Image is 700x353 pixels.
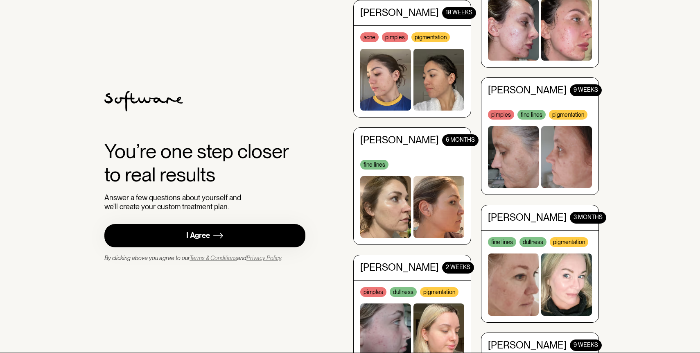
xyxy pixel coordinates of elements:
div: 2 WEEKS [442,260,474,272]
div: pigmentation [411,30,450,40]
div: [PERSON_NAME] [360,5,439,17]
div: pigmentation [420,285,458,295]
div: pigmentation [549,108,587,118]
div: [PERSON_NAME] [360,260,439,272]
div: [PERSON_NAME] [488,337,567,349]
div: [PERSON_NAME] [488,210,567,222]
div: I Agree [186,231,210,240]
div: fine lines [517,108,546,118]
div: 6 months [442,132,479,144]
div: acne [360,30,379,40]
div: 9 WEEKS [570,337,602,349]
a: I Agree [104,224,305,247]
div: dullness [519,235,546,245]
div: Answer a few questions about yourself and we'll create your custom treatment plan. [104,193,245,211]
a: Privacy Policy [246,255,281,261]
div: You’re one step closer to real results [104,140,305,187]
div: 18 WEEKS [442,5,476,17]
div: dullness [390,285,417,295]
div: fine lines [488,235,516,245]
div: pigmentation [550,235,588,245]
div: 9 WEEKS [570,82,602,94]
div: [PERSON_NAME] [488,82,567,94]
div: 3 MONTHS [570,210,606,222]
div: [PERSON_NAME] [360,132,439,144]
div: pimples [360,285,386,295]
a: Terms & Conditions [190,255,237,261]
div: fine lines [360,158,388,167]
div: pimples [488,108,514,118]
div: By clicking above you agree to our and . [104,254,282,262]
div: pimples [382,30,408,40]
